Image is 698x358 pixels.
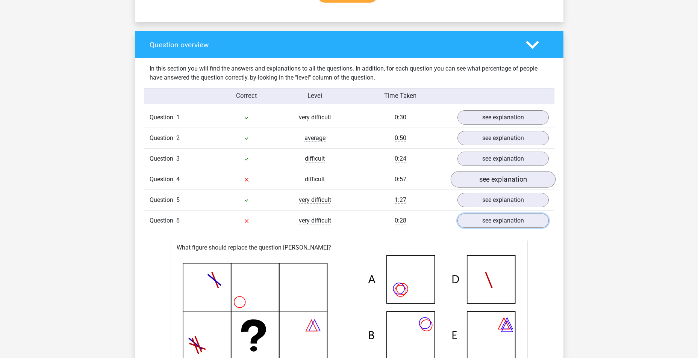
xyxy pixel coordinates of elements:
[150,216,176,225] span: Question
[176,134,180,141] span: 2
[395,114,406,121] span: 0:30
[457,214,549,228] a: see explanation
[176,196,180,203] span: 5
[299,217,331,224] span: very difficult
[281,92,349,101] div: Level
[150,175,176,184] span: Question
[150,154,176,163] span: Question
[176,176,180,183] span: 4
[395,196,406,204] span: 1:27
[299,114,331,121] span: very difficult
[395,176,406,183] span: 0:57
[395,134,406,142] span: 0:50
[457,193,549,207] a: see explanation
[150,41,515,49] h4: Question overview
[304,134,326,142] span: average
[457,110,549,125] a: see explanation
[150,113,176,122] span: Question
[212,92,281,101] div: Correct
[305,155,325,162] span: difficult
[299,196,331,204] span: very difficult
[176,155,180,162] span: 3
[144,64,554,82] div: In this section you will find the answers and explanations to all the questions. In addition, for...
[457,131,549,145] a: see explanation
[176,114,180,121] span: 1
[457,152,549,166] a: see explanation
[395,155,406,162] span: 0:24
[450,171,555,188] a: see explanation
[176,217,180,224] span: 6
[305,176,325,183] span: difficult
[150,134,176,143] span: Question
[349,92,451,101] div: Time Taken
[150,196,176,205] span: Question
[395,217,406,224] span: 0:28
